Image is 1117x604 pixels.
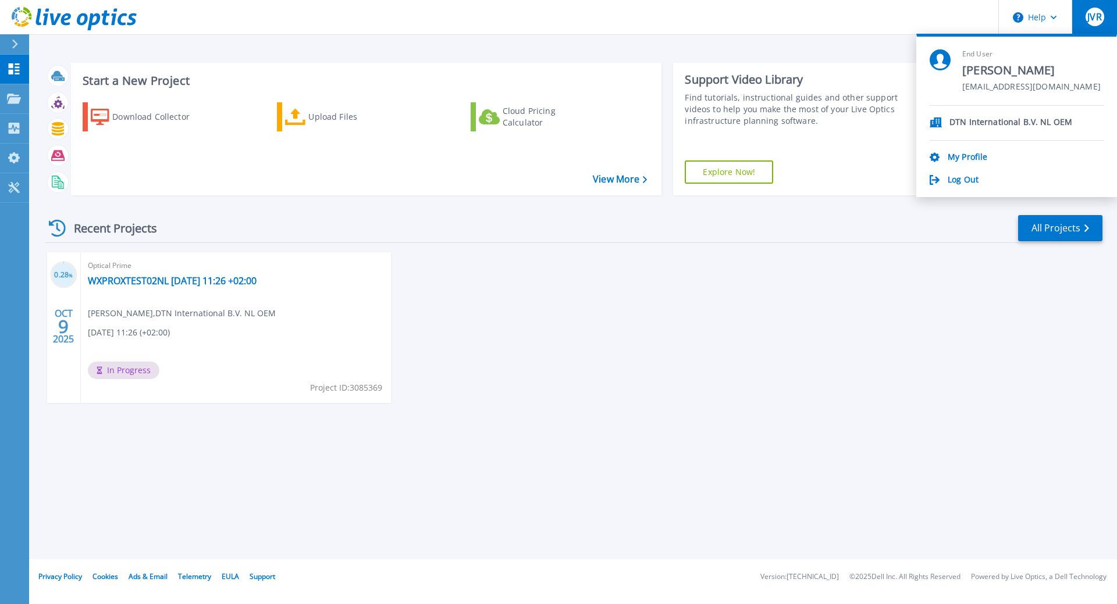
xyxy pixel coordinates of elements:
[88,275,257,287] a: WXPROXTEST02NL [DATE] 11:26 +02:00
[93,571,118,581] a: Cookies
[962,82,1101,93] span: [EMAIL_ADDRESS][DOMAIN_NAME]
[1087,12,1101,22] span: JVR
[129,571,168,581] a: Ads & Email
[760,573,839,581] li: Version: [TECHNICAL_ID]
[308,105,401,128] div: Upload Files
[88,307,276,320] span: [PERSON_NAME] , DTN International B.V. NL OEM
[1018,215,1102,241] a: All Projects
[83,74,647,87] h3: Start a New Project
[277,102,407,131] a: Upload Files
[685,160,773,184] a: Explore Now!
[503,105,596,128] div: Cloud Pricing Calculator
[222,571,239,581] a: EULA
[971,573,1107,581] li: Powered by Live Optics, a Dell Technology
[962,49,1101,59] span: End User
[112,105,205,128] div: Download Collector
[949,117,1072,128] p: DTN International B.V. NL OEM
[310,381,382,394] span: Project ID: 3085369
[58,321,69,331] span: 9
[38,571,82,581] a: Privacy Policy
[685,72,903,87] div: Support Video Library
[685,92,903,127] div: Find tutorials, instructional guides and other support videos to help you make the most of your L...
[88,326,170,339] span: [DATE] 11:26 (+02:00)
[50,269,77,282] h3: 0.28
[593,174,647,185] a: View More
[178,571,211,581] a: Telemetry
[45,214,173,242] div: Recent Projects
[52,305,74,348] div: OCT 2025
[849,573,961,581] li: © 2025 Dell Inc. All Rights Reserved
[471,102,600,131] a: Cloud Pricing Calculator
[69,272,73,278] span: %
[962,63,1101,78] span: [PERSON_NAME]
[250,571,275,581] a: Support
[88,259,384,272] span: Optical Prime
[948,175,979,186] a: Log Out
[88,362,159,379] span: In Progress
[83,102,212,131] a: Download Collector
[948,152,987,163] a: My Profile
